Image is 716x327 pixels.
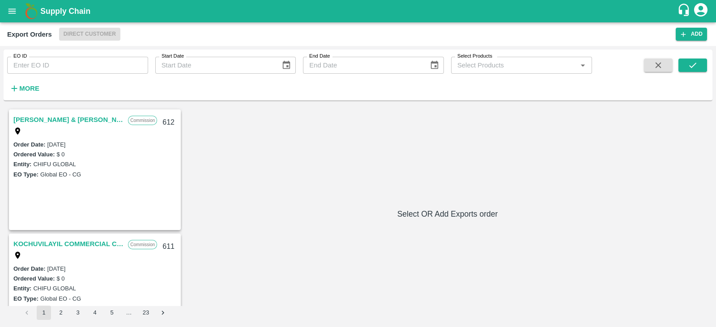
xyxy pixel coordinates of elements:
[139,306,153,320] button: Go to page 23
[457,53,492,60] label: Select Products
[56,151,64,158] label: $ 0
[157,112,180,133] div: 612
[13,171,38,178] label: EO Type:
[454,59,575,71] input: Select Products
[13,161,31,168] label: Entity:
[155,57,274,74] input: Start Date
[677,3,693,19] div: customer-support
[22,2,40,20] img: logo
[122,309,136,317] div: …
[303,57,422,74] input: End Date
[40,295,81,302] label: Global EO - CG
[40,171,81,178] label: Global EO - CG
[37,306,51,320] button: page 1
[2,1,22,21] button: open drawer
[54,306,68,320] button: Go to page 2
[18,306,171,320] nav: pagination navigation
[13,295,38,302] label: EO Type:
[577,59,588,71] button: Open
[40,7,90,16] b: Supply Chain
[676,28,707,41] button: Add
[7,57,148,74] input: Enter EO ID
[693,2,709,21] div: account of current user
[278,57,295,74] button: Choose date
[13,141,46,148] label: Order Date :
[13,151,55,158] label: Ordered Value:
[13,265,46,272] label: Order Date :
[71,306,85,320] button: Go to page 3
[7,81,42,96] button: More
[13,114,124,126] a: [PERSON_NAME] & [PERSON_NAME][DOMAIN_NAME].
[40,5,677,17] a: Supply Chain
[19,85,39,92] strong: More
[33,285,76,292] label: CHIFU GLOBAL
[13,285,31,292] label: Entity:
[56,275,64,282] label: $ 0
[33,161,76,168] label: CHIFU GLOBAL
[426,57,443,74] button: Choose date
[7,29,52,40] div: Export Orders
[13,53,27,60] label: EO ID
[88,306,102,320] button: Go to page 4
[13,275,55,282] label: Ordered Value:
[186,208,709,220] h6: Select OR Add Exports order
[13,238,124,250] a: KOCHUVILAYIL COMMERCIAL CENTRE L.L.C
[156,306,170,320] button: Go to next page
[47,141,66,148] label: [DATE]
[128,240,157,249] p: Commission
[157,236,180,257] div: 611
[105,306,119,320] button: Go to page 5
[309,53,330,60] label: End Date
[128,116,157,125] p: Commission
[162,53,184,60] label: Start Date
[47,265,66,272] label: [DATE]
